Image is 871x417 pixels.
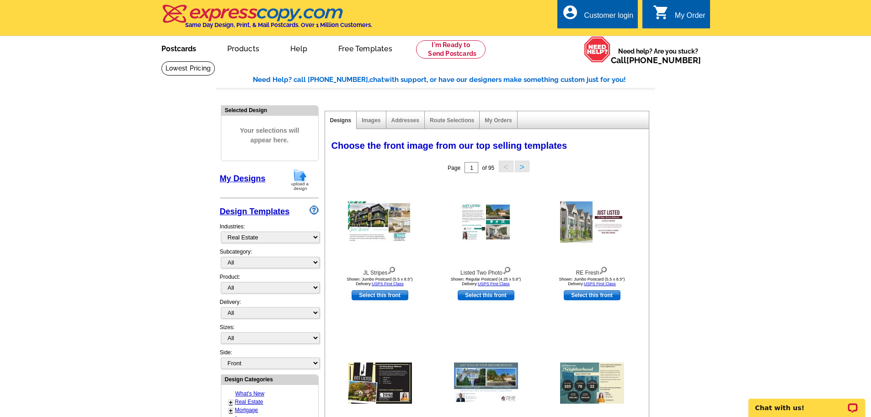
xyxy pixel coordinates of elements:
a: Mortgage [235,407,258,413]
img: view design details [387,265,396,275]
img: help [584,36,611,63]
a: USPS First Class [584,282,616,286]
img: view design details [599,265,608,275]
img: Listed Two Photo [460,202,512,242]
a: Design Templates [220,207,290,216]
div: Need Help? call [PHONE_NUMBER], with support, or have our designers make something custom just fo... [253,75,655,85]
a: + [229,407,233,414]
img: upload-design [288,168,312,191]
a: My Designs [220,174,266,183]
span: Page [448,165,460,171]
a: Images [362,117,380,124]
a: My Orders [485,117,512,124]
span: of 95 [482,165,494,171]
iframe: LiveChat chat widget [743,388,871,417]
div: Sizes: [220,323,319,348]
div: Shown: Jumbo Postcard (5.5 x 8.5") Delivery: [542,277,642,286]
div: Shown: Jumbo Postcard (5.5 x 8.5") Delivery: [330,277,430,286]
a: Route Selections [430,117,474,124]
a: USPS First Class [478,282,510,286]
span: Choose the front image from our top selling templates [331,141,567,151]
img: JL Stripes [348,201,412,243]
a: USPS First Class [372,282,404,286]
a: Addresses [391,117,419,124]
a: + [229,399,233,406]
a: use this design [458,290,514,300]
a: account_circle Customer login [562,10,633,22]
a: Products [213,37,274,59]
div: Selected Design [221,106,318,114]
div: Side: [220,348,319,370]
img: view design details [502,265,511,275]
div: Customer login [584,11,633,24]
span: Need help? Are you stuck? [611,47,705,65]
div: Shown: Regular Postcard (4.25 x 5.6") Delivery: [436,277,536,286]
a: Designs [330,117,352,124]
h4: Same Day Design, Print, & Mail Postcards. Over 1 Million Customers. [185,22,372,28]
span: chat [369,76,384,84]
img: RE Fresh [560,201,624,243]
div: Industries: [220,218,319,248]
img: JL Arrow [348,363,412,404]
a: What's New [235,390,265,397]
span: Call [611,55,701,65]
a: use this design [352,290,408,300]
a: Help [276,37,322,59]
img: Neighborhood Latest [560,363,624,404]
span: Your selections will appear here. [228,117,311,154]
a: Real Estate [235,399,263,405]
div: JL Stripes [330,265,430,277]
div: Listed Two Photo [436,265,536,277]
i: shopping_cart [653,4,669,21]
div: Design Categories [221,375,318,384]
a: Postcards [147,37,211,59]
a: [PHONE_NUMBER] [626,55,701,65]
button: > [515,161,529,172]
div: My Order [675,11,705,24]
a: use this design [564,290,620,300]
a: Free Templates [324,37,407,59]
div: Subcategory: [220,248,319,273]
img: Just Sold - 2 Property [454,363,518,404]
div: RE Fresh [542,265,642,277]
div: Delivery: [220,298,319,323]
a: Same Day Design, Print, & Mail Postcards. Over 1 Million Customers. [161,11,372,28]
img: design-wizard-help-icon.png [310,206,319,215]
a: shopping_cart My Order [653,10,705,22]
div: Product: [220,273,319,298]
i: account_circle [562,4,578,21]
button: < [499,161,513,172]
